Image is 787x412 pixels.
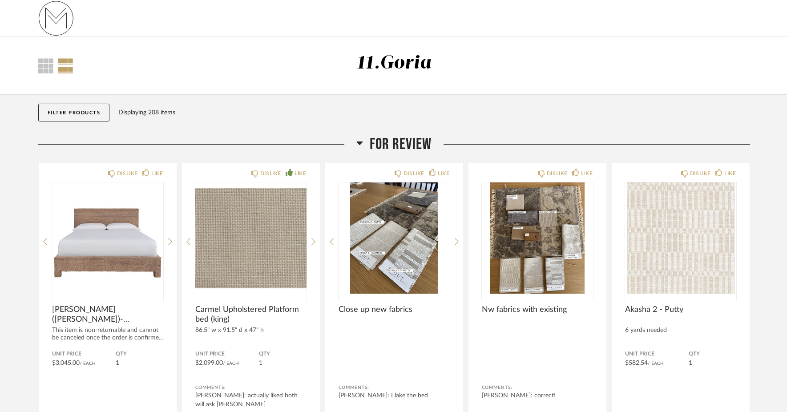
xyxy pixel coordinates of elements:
[195,383,307,392] div: Comments:
[195,182,307,294] img: undefined
[52,351,116,358] span: Unit Price
[52,182,163,294] img: undefined
[724,169,736,178] div: LIKE
[404,169,424,178] div: DISLIKE
[625,327,736,334] div: 6 yards needed
[438,169,449,178] div: LIKE
[482,182,593,294] img: undefined
[370,135,432,154] span: For review
[482,391,593,400] div: [PERSON_NAME]: correct!
[195,327,307,334] div: 86.5" w x 91.5" d x 47" h
[260,169,281,178] div: DISLIKE
[195,182,307,294] div: 1
[195,360,223,366] span: $2,099.00
[295,169,306,178] div: LIKE
[547,169,568,178] div: DISLIKE
[339,182,450,294] div: 0
[223,361,239,366] span: / Each
[339,391,450,400] div: [PERSON_NAME]: I lake the bed
[118,108,746,117] div: Displaying 208 items
[339,182,450,294] img: undefined
[339,383,450,392] div: Comments:
[625,305,736,315] span: Akasha 2 - Putty
[52,360,80,366] span: $3,045.00
[80,361,96,366] span: / Each
[151,169,163,178] div: LIKE
[482,383,593,392] div: Comments:
[581,169,593,178] div: LIKE
[482,305,593,315] span: Nw fabrics with existing
[625,360,648,366] span: $582.54
[52,327,163,342] div: This item is non-returnable and cannot be canceled once the order is confirme...
[116,351,163,358] span: QTY
[117,169,138,178] div: DISLIKE
[648,361,664,366] span: / Each
[625,351,689,358] span: Unit Price
[116,360,119,366] span: 1
[339,305,450,315] span: Close up new fabrics
[482,182,593,294] div: 0
[625,182,736,294] div: 0
[195,351,259,358] span: Unit Price
[38,104,110,121] button: Filter Products
[52,182,163,294] div: 0
[689,351,736,358] span: QTY
[357,54,431,73] div: 11.Goria
[52,305,163,324] span: [PERSON_NAME] ([PERSON_NAME])- [PERSON_NAME], abaca rope
[195,305,307,324] span: Carmel Upholstered Platform bed (king)
[625,182,736,294] img: undefined
[38,0,74,36] img: 731fa33b-e84c-4a12-b278-4e852f0fb334.png
[195,391,307,409] div: [PERSON_NAME]: actually liked both will ask [PERSON_NAME]
[259,360,262,366] span: 1
[690,169,711,178] div: DISLIKE
[259,351,307,358] span: QTY
[689,360,692,366] span: 1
